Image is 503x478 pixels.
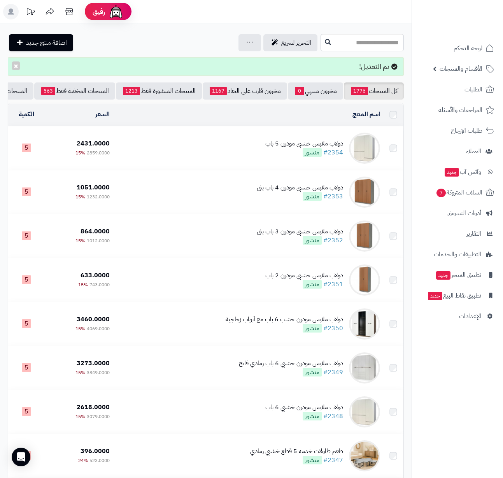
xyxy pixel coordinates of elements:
span: رفيق [93,7,105,16]
span: منشور [303,280,322,289]
span: 523.0000 [89,457,110,464]
span: أدوات التسويق [447,208,481,219]
span: المراجعات والأسئلة [438,105,482,116]
span: جديد [428,292,442,300]
div: دولاب ملابس خشبي مودرن 5 باب [265,139,343,148]
img: دولاب ملابس مودرن خشبي 6 باب رمادي فاتح [349,352,380,383]
img: دولاب ملابس مودرن خشب 6 باب مع أبواب زجاجية [349,308,380,340]
span: 15% [75,369,85,376]
button: × [12,61,20,70]
a: تطبيق المتجرجديد [417,266,498,284]
span: العملاء [466,146,481,157]
span: منشور [303,236,322,245]
div: تم التعديل! [8,57,404,76]
span: 1051.0000 [77,183,110,192]
div: دولاب ملابس مودرن خشبي 6 باب رمادي فاتح [239,359,343,368]
span: جديد [445,168,459,177]
a: وآتس آبجديد [417,163,498,181]
span: لوحة التحكم [454,43,482,54]
span: 1776 [351,87,368,95]
span: اضافة منتج جديد [26,38,67,47]
span: 5 [22,144,31,152]
div: دولاب ملابس مودرن خشبي 6 باب [265,403,343,412]
img: دولاب ملابس خشبي مودرن 3 باب بني [349,221,380,252]
div: دولاب ملابس مودرن خشب 6 باب مع أبواب زجاجية [226,315,343,324]
span: التقارير [466,228,481,239]
span: الأقسام والمنتجات [440,63,482,74]
span: 0 [295,87,304,95]
span: وآتس آب [444,166,481,177]
img: دولاب ملابس خشبي مودرن 5 باب [349,133,380,164]
a: #2351 [323,280,343,289]
a: #2354 [323,148,343,157]
a: لوحة التحكم [417,39,498,58]
a: التقارير [417,224,498,243]
span: 15% [78,281,88,288]
span: 1012.0000 [87,237,110,244]
span: 1167 [210,87,227,95]
a: الإعدادات [417,307,498,326]
img: طقم طاولات خدمة 5 قطع خشبي رمادي [349,440,380,471]
span: الإعدادات [459,311,481,322]
a: تحديثات المنصة [21,4,40,21]
a: العملاء [417,142,498,161]
div: Open Intercom Messenger [12,448,30,466]
span: 15% [75,413,85,420]
a: اضافة منتج جديد [9,34,73,51]
a: المنتجات المخفية فقط563 [34,82,115,100]
a: اسم المنتج [352,110,380,119]
a: التحرير لسريع [263,34,317,51]
a: #2347 [323,455,343,465]
a: مخزون قارب على النفاذ1167 [203,82,287,100]
span: 15% [75,237,85,244]
span: 5 [22,363,31,372]
a: مخزون منتهي0 [288,82,343,100]
span: 743.0000 [89,281,110,288]
span: 3079.0000 [87,413,110,420]
a: #2349 [323,368,343,377]
span: 5 [22,407,31,416]
img: ai-face.png [108,4,124,19]
span: 864.0000 [81,227,110,236]
div: دولاب ملابس خشبي مودرن 4 باب بني [257,183,343,192]
span: منشور [303,148,322,157]
span: منشور [303,412,322,420]
span: 4069.0000 [87,325,110,332]
span: 5 [22,275,31,284]
span: التحرير لسريع [281,38,311,47]
span: تطبيق المتجر [435,270,481,280]
span: طلبات الإرجاع [451,125,482,136]
a: أدوات التسويق [417,204,498,222]
span: تطبيق نقاط البيع [427,290,481,301]
a: الكمية [19,110,34,119]
span: منشور [303,324,322,333]
img: دولاب ملابس مودرن خشبي 6 باب [349,396,380,427]
a: الطلبات [417,80,498,99]
a: #2353 [323,192,343,201]
span: 3273.0000 [77,359,110,368]
span: السلات المتروكة [436,187,482,198]
span: 5 [22,187,31,196]
span: 396.0000 [81,446,110,456]
span: 2431.0000 [77,139,110,148]
span: 2859.0000 [87,149,110,156]
div: دولاب ملابس خشبي مودرن 2 باب [265,271,343,280]
span: 15% [75,193,85,200]
span: 563 [41,87,55,95]
span: 5 [22,231,31,240]
div: طقم طاولات خدمة 5 قطع خشبي رمادي [250,447,343,456]
img: دولاب ملابس خشبي مودرن 2 باب [349,264,380,296]
span: 15% [75,149,85,156]
span: 633.0000 [81,271,110,280]
a: السعر [95,110,110,119]
span: منشور [303,456,322,464]
a: المنتجات المنشورة فقط1213 [116,82,202,100]
span: 1232.0000 [87,193,110,200]
span: 24% [78,457,88,464]
span: جديد [436,271,450,280]
span: 15% [75,325,85,332]
span: 2618.0000 [77,403,110,412]
a: #2352 [323,236,343,245]
a: كل المنتجات1776 [344,82,404,100]
span: التطبيقات والخدمات [434,249,481,260]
